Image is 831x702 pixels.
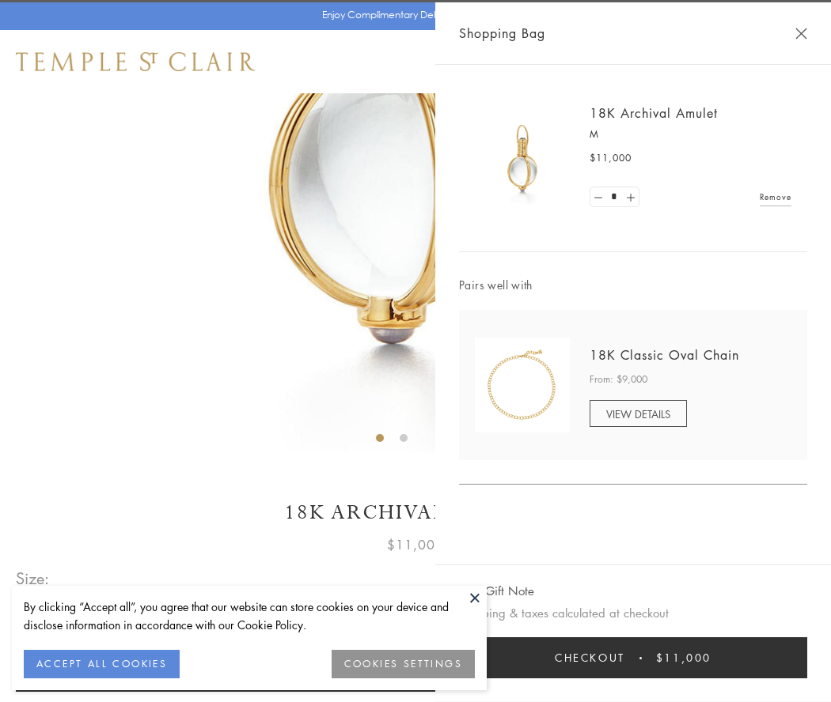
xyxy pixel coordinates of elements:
[332,650,475,678] button: COOKIES SETTINGS
[590,126,791,142] p: M
[387,534,444,555] span: $11,000
[459,581,534,601] button: Add Gift Note
[459,637,807,678] button: Checkout $11,000
[475,338,570,432] img: N88865-OV18
[590,400,687,427] a: VIEW DETAILS
[590,372,647,387] span: From: $9,000
[16,52,255,71] img: Temple St. Clair
[16,565,51,591] span: Size:
[459,23,545,43] span: Shopping Bag
[590,187,606,207] a: Set quantity to 0
[622,187,638,207] a: Set quantity to 2
[475,111,570,206] img: 18K Archival Amulet
[24,598,475,634] div: By clicking “Accept all”, you agree that our website can store cookies on your device and disclos...
[459,603,807,623] p: Shipping & taxes calculated at checkout
[16,499,815,526] h1: 18K Archival Amulet
[590,346,739,364] a: 18K Classic Oval Chain
[590,104,718,122] a: 18K Archival Amulet
[555,649,625,666] span: Checkout
[656,649,711,666] span: $11,000
[322,7,502,23] p: Enjoy Complimentary Delivery & Returns
[24,650,180,678] button: ACCEPT ALL COOKIES
[795,28,807,40] button: Close Shopping Bag
[760,188,791,206] a: Remove
[590,150,632,166] span: $11,000
[459,276,807,294] span: Pairs well with
[606,406,670,421] span: VIEW DETAILS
